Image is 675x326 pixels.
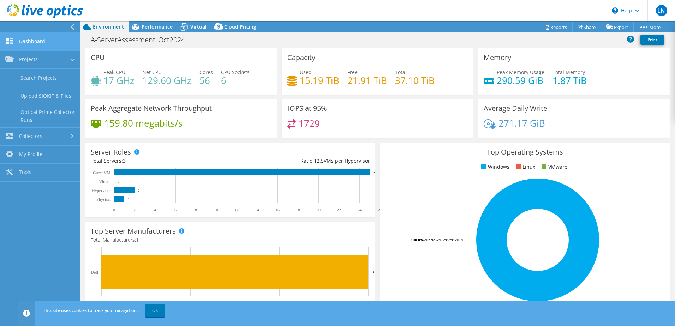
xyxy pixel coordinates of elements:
[43,307,138,313] span: This site uses cookies to track your navigation.
[91,148,131,156] h3: Server Roles
[113,207,115,212] text: 0
[128,198,130,201] text: 1
[199,77,213,84] h4: 56
[287,104,327,112] h3: IOPS at 95%
[138,189,140,192] text: 2
[633,22,666,32] a: More
[572,22,601,32] a: Share
[300,69,312,76] span: Used
[142,23,173,30] span: Performance
[395,77,435,84] h4: 37.10 TiB
[498,119,545,127] h4: 271.17 GiB
[296,207,300,212] text: 18
[552,77,587,84] h4: 1.87 TiB
[395,69,407,76] span: Total
[300,77,339,84] h4: 15.19 TiB
[552,69,585,76] span: Total Memory
[199,69,213,76] span: Cores
[316,207,321,212] text: 20
[411,237,424,242] tspan: 100.0%
[601,22,634,32] a: Export
[497,69,544,76] span: Peak Memory Usage
[640,35,664,45] a: Print
[118,180,119,183] text: 0
[93,23,124,30] span: Environment
[357,207,362,212] text: 24
[91,236,370,244] h4: Total Manufacturers:
[154,207,156,212] text: 4
[656,5,667,16] span: LN
[91,270,98,275] text: Dell
[255,207,259,212] text: 14
[195,207,197,212] text: 8
[99,179,111,184] text: Virtual
[133,207,136,212] text: 2
[347,77,387,84] h4: 21.91 TiB
[373,171,377,175] text: 25
[142,69,162,76] span: Net CPU
[190,23,207,30] span: Virtual
[230,157,370,165] div: Ratio: VMs per Hypervisor
[224,23,256,30] span: Cloud Pricing
[424,237,463,242] tspan: Windows Server 2019
[484,104,547,112] h3: Average Daily Write
[91,227,176,235] h3: Top Server Manufacturers
[484,54,511,61] h3: Memory
[540,163,567,171] li: VMware
[234,207,239,212] text: 12
[497,77,544,84] h4: 290.59 GiB
[103,77,134,84] h4: 17 GHz
[96,197,111,202] text: Physical
[145,304,165,317] a: OK
[92,188,111,193] text: Hypervisor
[136,236,139,243] span: 1
[314,157,324,164] span: 12.5
[299,120,320,127] h4: 1729
[539,22,573,32] a: Reports
[86,36,196,44] h1: IA-ServerAssessment_Oct2024
[221,77,250,84] h4: 6
[91,54,105,61] h3: CPU
[93,170,110,175] text: Guest VM
[386,148,665,156] h3: Top Operating Systems
[221,69,250,76] span: CPU Sockets
[104,119,183,127] h4: 159.80 megabits/s
[91,157,230,165] div: Total Servers:
[612,7,618,14] svg: \n
[372,270,374,274] text: 3
[337,207,341,212] text: 22
[142,77,191,84] h4: 129.60 GHz
[91,104,212,112] h3: Peak Aggregate Network Throughput
[479,163,509,171] li: Windows
[174,207,177,212] text: 6
[275,207,280,212] text: 16
[514,163,535,171] li: Linux
[347,69,358,76] span: Free
[214,207,218,212] text: 10
[123,157,126,164] span: 3
[103,69,125,76] span: Peak CPU
[287,54,315,61] h3: Capacity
